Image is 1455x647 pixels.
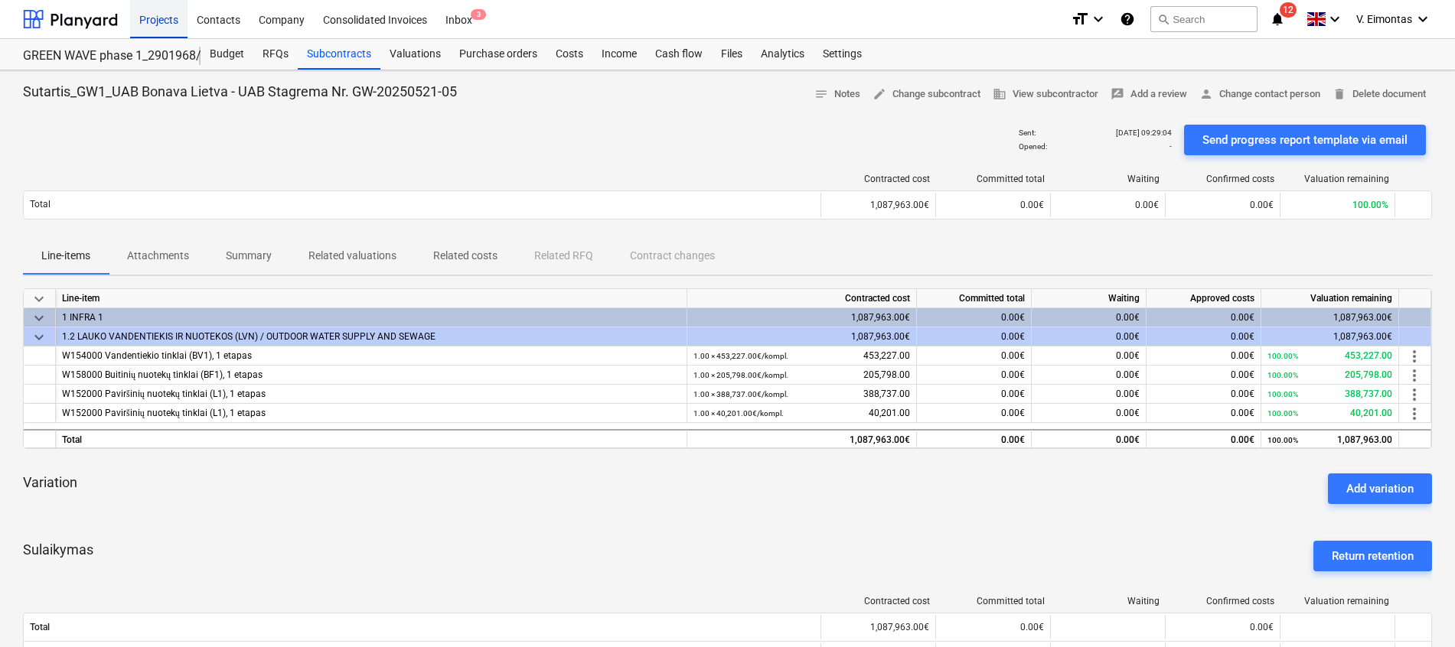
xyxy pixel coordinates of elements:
div: Chat Widget [1378,574,1455,647]
p: Sulaikymas [23,541,93,571]
span: 0.00€ [1135,200,1159,210]
small: 1.00 × 388,737.00€ / kompl. [693,390,788,398]
a: Cash flow [646,39,712,70]
a: Purchase orders [450,39,546,70]
div: 388,737.00 [1267,385,1392,404]
div: 388,737.00 [693,385,910,404]
span: 0.00€ [1116,369,1140,380]
div: 1,087,963.00€ [820,193,935,217]
div: GREEN WAVE phase 1_2901968/2901969/2901972 [23,48,182,64]
a: Budget [201,39,253,70]
span: 0.00€ [1001,350,1025,361]
div: Settings [814,39,871,70]
span: more_vert [1405,347,1424,366]
div: 0.00€ [917,429,1032,448]
div: Line-item [56,289,687,308]
span: Change subcontract [873,86,980,103]
span: Total [30,622,814,632]
div: 0.00€ [917,308,1032,327]
div: Valuation remaining [1287,596,1389,606]
div: 0.00€ [935,615,1050,639]
span: edit [873,87,886,101]
a: Files [712,39,752,70]
span: person [1199,87,1213,101]
span: rate_review [1111,87,1124,101]
span: 0.00€ [1231,389,1254,399]
p: Summary [226,248,272,264]
button: Notes [808,83,866,106]
p: Related valuations [308,248,396,264]
button: Change contact person [1193,83,1326,106]
div: 1,087,963.00€ [1261,327,1399,346]
div: 453,227.00 [1267,346,1392,366]
div: 205,798.00 [693,366,910,385]
div: Contracted cost [687,289,917,308]
small: 100.00% [1267,352,1298,360]
button: Return retention [1313,541,1432,571]
div: 0.00€ [917,327,1032,346]
i: keyboard_arrow_down [1414,10,1432,28]
span: business [993,87,1006,101]
div: W152000 Paviršinių nuotekų tinklai (L1), 1 etapas [62,385,680,404]
span: View subcontractor [993,86,1098,103]
p: [DATE] 09:29:04 [1116,128,1172,138]
div: 0.00€ [1165,615,1280,639]
span: 0.00€ [1116,350,1140,361]
p: Line-items [41,248,90,264]
div: Valuations [380,39,450,70]
div: Approved costs [1147,289,1261,308]
div: Valuation remaining [1287,174,1389,184]
span: 0.00€ [1001,389,1025,399]
small: 100.00% [1267,371,1298,379]
div: Waiting [1057,174,1160,184]
button: Add a review [1104,83,1193,106]
p: Opened : [1019,141,1047,151]
div: Waiting [1032,289,1147,308]
div: Income [592,39,646,70]
a: Analytics [752,39,814,70]
div: 1,087,963.00€ [687,308,917,327]
div: Return retention [1332,546,1414,566]
div: 1,087,963.00€ [687,327,917,346]
span: Change contact person [1199,86,1320,103]
span: 0.00€ [1020,200,1044,210]
div: Confirmed costs [1172,174,1274,184]
div: 1,087,963.00 [1267,431,1392,450]
span: V. Eimontas [1356,13,1412,25]
div: Committed total [942,596,1045,606]
div: 0.00€ [1032,308,1147,327]
div: Contracted cost [827,596,930,606]
p: Total [30,198,51,211]
div: 0.00€ [1032,327,1147,346]
div: 40,201.00 [693,404,910,423]
span: 0.00€ [1001,408,1025,418]
span: keyboard_arrow_down [30,328,48,346]
div: 1.2 LAUKO VANDENTIEKIS IR NUOTEKOS (LVN) / OUTDOOR WATER SUPPLY AND SEWAGE [62,327,680,346]
span: keyboard_arrow_down [30,290,48,308]
div: 1 INFRA 1 [62,308,680,327]
span: 3 [471,9,486,20]
a: RFQs [253,39,298,70]
div: Confirmed costs [1172,596,1274,606]
span: 0.00€ [1116,389,1140,399]
small: 100.00% [1267,436,1298,444]
button: Send progress report template via email [1184,125,1426,155]
span: search [1157,13,1170,25]
div: Committed total [917,289,1032,308]
small: 1.00 × 40,201.00€ / kompl. [693,409,784,418]
div: 1,087,963.00€ [687,429,917,448]
a: Costs [546,39,592,70]
small: 1.00 × 453,227.00€ / kompl. [693,352,788,360]
span: Add a review [1111,86,1187,103]
p: Attachments [127,248,189,264]
div: W158000 Buitinių nuotekų tinklai (BF1), 1 etapas [62,366,680,385]
span: 12 [1280,2,1297,18]
span: more_vert [1405,405,1424,423]
div: Add variation [1346,479,1414,499]
button: Delete document [1326,83,1432,106]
